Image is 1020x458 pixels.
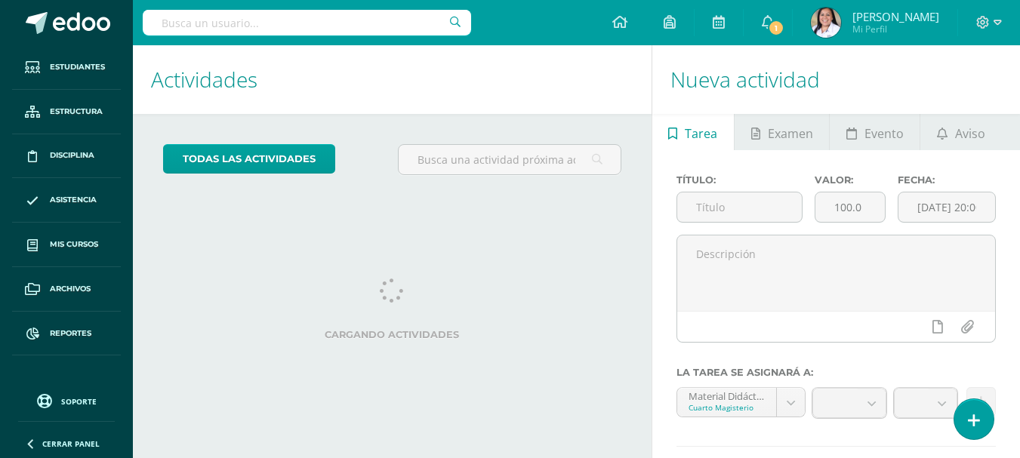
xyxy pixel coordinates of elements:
[689,388,766,402] div: Material Didáctico 'A'
[12,134,121,179] a: Disciplina
[12,178,121,223] a: Asistencia
[12,267,121,312] a: Archivos
[920,114,1001,150] a: Aviso
[652,114,734,150] a: Tarea
[852,23,939,35] span: Mi Perfil
[50,194,97,206] span: Asistencia
[143,10,471,35] input: Busca un usuario...
[50,327,91,340] span: Reportes
[677,388,806,417] a: Material Didáctico 'A'Cuarto Magisterio
[50,61,105,73] span: Estudiantes
[830,114,920,150] a: Evento
[852,9,939,24] span: [PERSON_NAME]
[50,283,91,295] span: Archivos
[12,45,121,90] a: Estudiantes
[677,192,802,222] input: Título
[815,192,885,222] input: Puntos máximos
[689,402,766,413] div: Cuarto Magisterio
[685,115,717,152] span: Tarea
[163,144,335,174] a: todas las Actividades
[811,8,841,38] img: e6ffc2c23759ff52a2fc79f3412619e3.png
[12,223,121,267] a: Mis cursos
[670,45,1002,114] h1: Nueva actividad
[735,114,829,150] a: Examen
[864,115,904,152] span: Evento
[50,149,94,161] span: Disciplina
[676,174,803,186] label: Título:
[12,90,121,134] a: Estructura
[50,238,98,251] span: Mis cursos
[163,329,621,340] label: Cargando actividades
[768,115,813,152] span: Examen
[676,367,996,378] label: La tarea se asignará a:
[955,115,985,152] span: Aviso
[815,174,886,186] label: Valor:
[151,45,633,114] h1: Actividades
[898,192,995,222] input: Fecha de entrega
[18,390,115,410] a: Soporte
[898,174,996,186] label: Fecha:
[50,106,103,118] span: Estructura
[42,438,100,449] span: Cerrar panel
[61,396,97,407] span: Soporte
[768,20,784,36] span: 1
[399,145,620,174] input: Busca una actividad próxima aquí...
[12,312,121,356] a: Reportes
